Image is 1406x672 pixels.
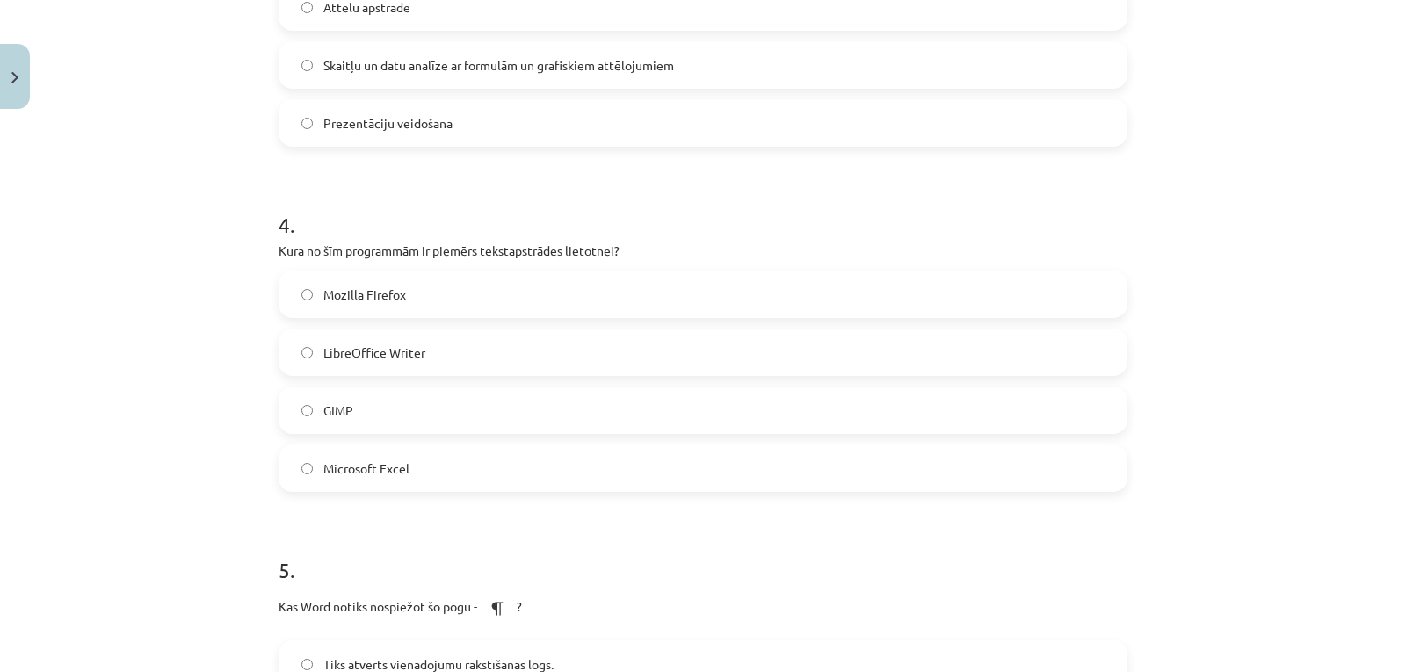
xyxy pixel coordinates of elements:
span: LibreOffice Writer [323,343,425,362]
input: Skaitļu un datu analīze ar formulām un grafiskiem attēlojumiem [301,60,313,71]
span: Mozilla Firefox [323,285,406,304]
h1: 5 . [279,527,1127,582]
span: Prezentāciju veidošana [323,114,453,133]
img: icon-close-lesson-0947bae3869378f0d4975bcd49f059093ad1ed9edebbc8119c70593378902aed.svg [11,72,18,83]
p: Kas Word notiks nospiežot šo pogu - ? [279,587,1127,630]
input: Prezentāciju veidošana [301,118,313,129]
span: GIMP [323,401,353,420]
input: Mozilla Firefox [301,289,313,300]
input: Tiks atvērts vienādojumu rakstīšanas logs. [301,659,313,670]
input: LibreOffice Writer [301,347,313,358]
h1: 4 . [279,182,1127,236]
input: Microsoft Excel [301,463,313,474]
input: Attēlu apstrāde [301,2,313,13]
span: Skaitļu un datu analīze ar formulām un grafiskiem attēlojumiem [323,56,674,75]
span: Microsoft Excel [323,459,409,478]
input: GIMP [301,405,313,416]
p: Kura no šīm programmām ir piemērs tekstapstrādes lietotnei? [279,242,1127,260]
